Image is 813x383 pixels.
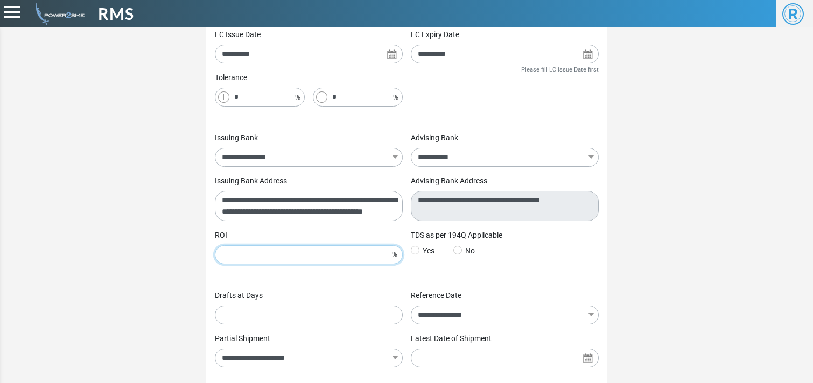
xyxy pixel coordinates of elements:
[218,91,229,103] img: Plus
[411,245,434,257] label: Yes
[215,333,270,344] label: Partial Shipment
[453,245,475,257] label: No
[411,290,461,301] label: Reference Date
[583,49,593,60] img: Search
[411,132,458,144] label: Advising Bank
[31,3,85,25] img: admin
[583,353,593,364] img: Search
[215,29,261,40] label: LC Issue Date
[411,29,459,40] label: LC Expiry Date
[215,175,287,187] label: Issuing Bank Address
[521,66,599,73] small: Please fill LC issue Date first
[393,92,398,103] i: %
[98,2,134,26] span: RMS
[387,49,397,60] img: Search
[411,175,487,187] label: Advising Bank Address
[215,72,247,83] label: Tolerance
[215,290,263,301] label: Drafts at Days
[411,333,492,344] label: Latest Date of Shipment
[295,92,300,103] i: %
[411,230,502,241] label: TDS as per 194Q Applicable
[782,3,804,25] span: R
[392,248,397,261] i: %
[316,91,327,103] img: Minus
[215,132,258,144] label: Issuing Bank
[215,230,227,241] label: ROI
